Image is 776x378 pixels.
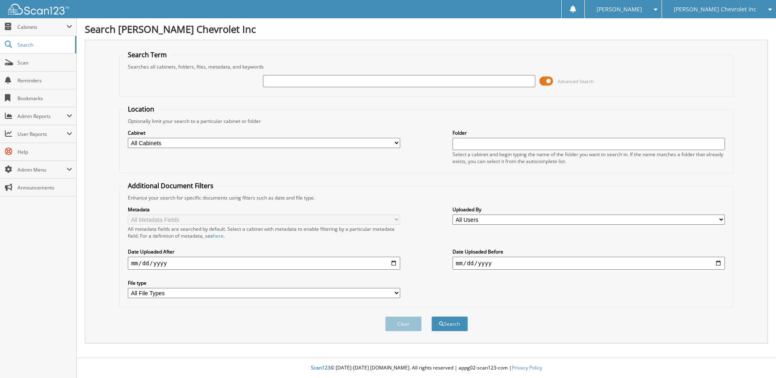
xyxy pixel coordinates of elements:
label: Metadata [128,206,400,213]
label: Uploaded By [453,206,725,213]
button: Search [431,316,468,331]
span: [PERSON_NAME] [597,7,642,12]
span: Reminders [17,77,72,84]
label: File type [128,279,400,286]
div: Enhance your search for specific documents using filters such as date and file type. [124,194,729,201]
span: Scan123 [311,364,330,371]
span: [PERSON_NAME] Chevrolet Inc [674,7,757,12]
div: Searches all cabinets, folders, files, metadata, and keywords [124,63,729,70]
span: Announcements [17,184,72,191]
legend: Additional Document Filters [124,181,218,190]
div: Select a cabinet and begin typing the name of the folder you want to search in. If the name match... [453,151,725,165]
label: Date Uploaded Before [453,248,725,255]
div: © [DATE]-[DATE] [DOMAIN_NAME]. All rights reserved | appg02-scan123-com | [77,358,776,378]
label: Cabinet [128,129,400,136]
span: Bookmarks [17,95,72,102]
span: Advanced Search [558,78,594,84]
input: end [453,257,725,270]
span: Admin Menu [17,166,67,173]
img: scan123-logo-white.svg [8,4,69,15]
span: Cabinets [17,24,67,30]
span: Scan [17,59,72,66]
a: Privacy Policy [512,364,542,371]
input: start [128,257,400,270]
span: User Reports [17,131,67,137]
span: Admin Reports [17,113,67,120]
div: All metadata fields are searched by default. Select a cabinet with metadata to enable filtering b... [128,226,400,239]
legend: Search Term [124,50,171,59]
button: Clear [385,316,422,331]
legend: Location [124,105,158,114]
label: Date Uploaded After [128,248,400,255]
label: Folder [453,129,725,136]
span: Help [17,148,72,155]
h1: Search [PERSON_NAME] Chevrolet Inc [85,22,768,36]
span: Search [17,41,71,48]
a: here [213,232,224,239]
div: Optionally limit your search to a particular cabinet or folder [124,118,729,125]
